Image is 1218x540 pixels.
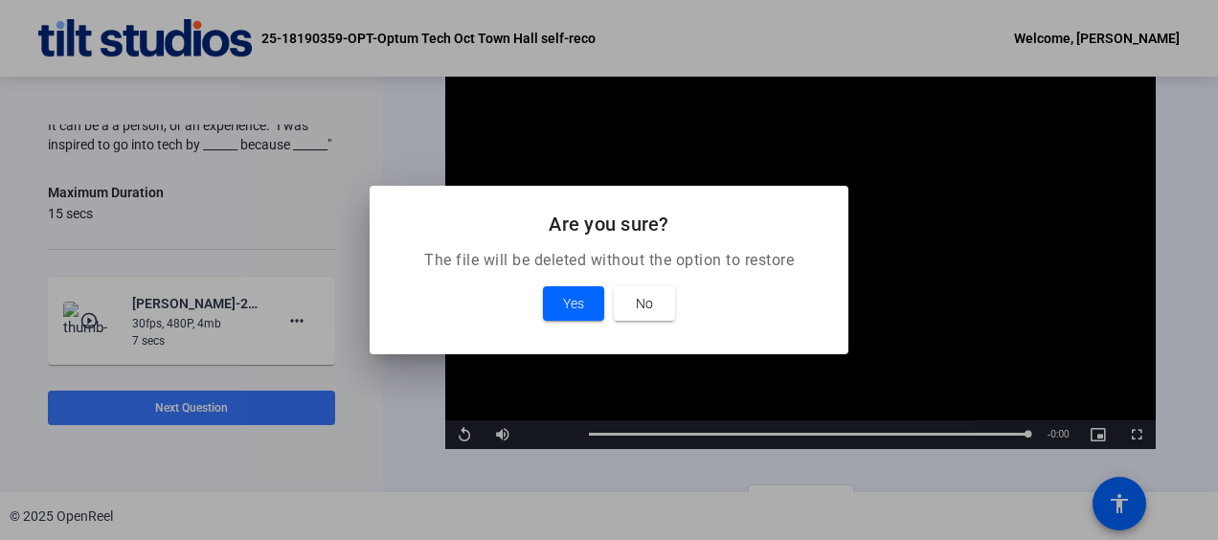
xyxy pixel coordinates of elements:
[563,292,584,315] span: Yes
[543,286,604,321] button: Yes
[393,209,825,239] h2: Are you sure?
[393,249,825,272] p: The file will be deleted without the option to restore
[614,286,675,321] button: No
[636,292,653,315] span: No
